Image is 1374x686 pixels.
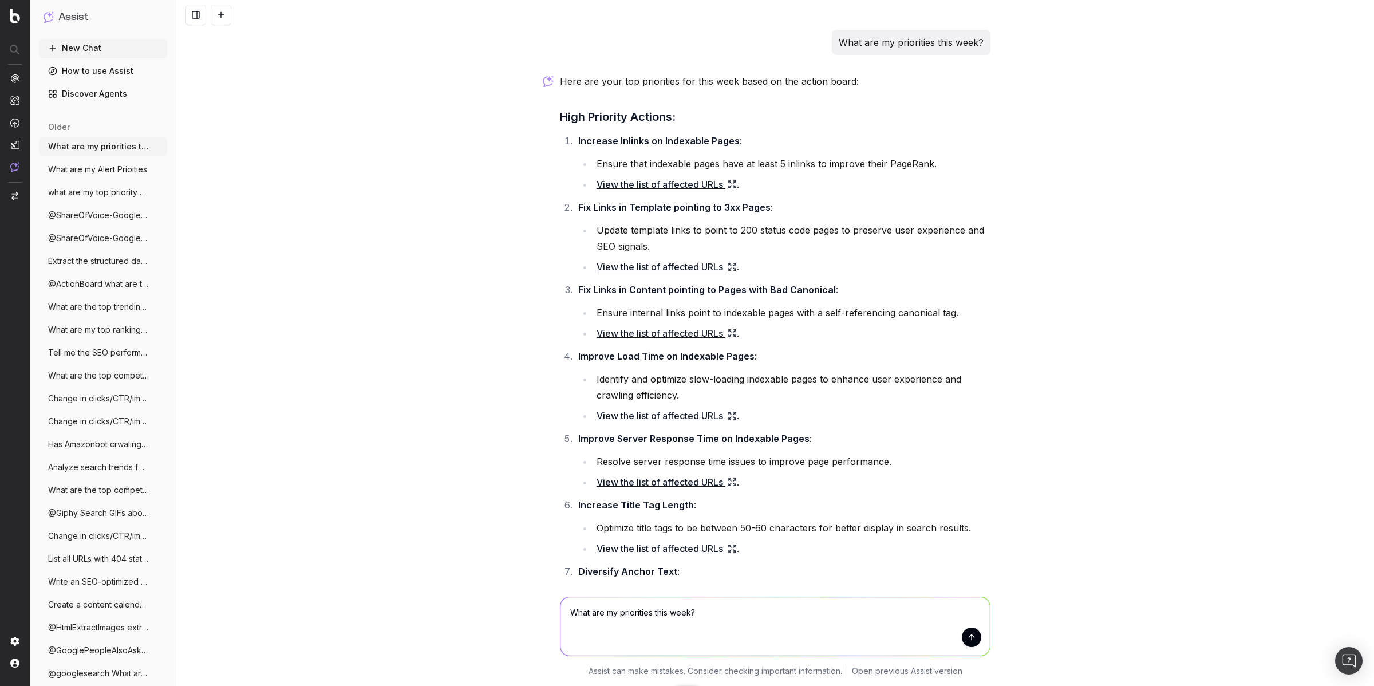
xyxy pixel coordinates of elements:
[593,474,990,490] li: .
[39,298,167,316] button: What are the top trending topics for The
[578,566,677,577] strong: Diversify Anchor Text
[543,76,554,87] img: Botify assist logo
[48,121,70,133] span: older
[48,141,149,152] span: What are my priorities this week?
[10,9,20,23] img: Botify logo
[39,137,167,156] button: What are my priorities this week?
[48,347,149,358] span: Tell me the SEO performance of [URL]
[39,39,167,57] button: New Chat
[39,321,167,339] button: What are my top ranking pages? [PERSON_NAME]
[48,232,149,244] span: @ShareOfVoice-GoogleAIMode for "Ozzy Osb
[39,206,167,224] button: @ShareOfVoice-GoogleAIMode what is our s
[39,573,167,591] button: Write an SEO-optimized article about Bes
[593,222,990,254] li: Update template links to point to 200 status code pages to preserve user experience and SEO signals.
[48,484,149,496] span: What are the top competitors ranking for
[593,259,990,275] li: .
[10,140,19,149] img: Studio
[44,11,54,22] img: Assist
[852,665,962,677] a: Open previous Assist version
[10,162,19,172] img: Assist
[593,520,990,536] li: Optimize title tags to be between 50-60 characters for better display in search results.
[578,433,810,444] strong: Improve Server Response Time on Indexable Pages
[11,192,18,200] img: Switch project
[48,301,149,313] span: What are the top trending topics for The
[39,85,167,103] a: Discover Agents
[48,530,149,542] span: Change in clicks/CTR/impressions over la
[48,439,149,450] span: Has Amazonbot crwaling increased?
[593,408,990,424] li: .
[39,366,167,385] button: What are the top competitors ranking for
[48,393,149,404] span: Change in clicks/CTR/impressions over la
[39,550,167,568] button: List all URLs with 404 status code from
[560,108,990,126] h3: High Priority Actions:
[48,164,147,175] span: What are my Alert Prioities
[48,370,149,381] span: What are the top competitors ranking for
[575,431,990,490] li: :
[39,412,167,431] button: Change in clicks/CTR/impressions over la
[39,618,167,637] button: @HtmlExtractImages extract images form t
[39,229,167,247] button: @ShareOfVoice-GoogleAIMode for "Ozzy Osb
[1335,647,1363,675] div: Open Intercom Messenger
[39,527,167,545] button: Change in clicks/CTR/impressions over la
[48,668,149,679] span: @googlesearch What are the main SERP fea
[39,435,167,454] button: Has Amazonbot crwaling increased?
[575,497,990,557] li: :
[593,371,990,403] li: Identify and optimize slow-loading indexable pages to enhance user experience and crawling effici...
[44,9,163,25] button: Assist
[39,183,167,202] button: what are my top priority alerts
[597,325,737,341] a: View the list of affected URLs
[58,9,88,25] h1: Assist
[48,187,149,198] span: what are my top priority alerts
[39,252,167,270] button: Extract the structured data from https:/
[578,284,836,295] strong: Fix Links in Content pointing to Pages with Bad Canonical
[39,504,167,522] button: @Giphy Search GIFs about Google Updates
[48,599,149,610] span: Create a content calendar using trends f
[578,135,740,147] strong: Increase Inlinks on Indexable Pages
[593,325,990,341] li: .
[39,596,167,614] button: Create a content calendar using trends f
[48,416,149,427] span: Change in clicks/CTR/impressions over la
[39,62,167,80] a: How to use Assist
[39,481,167,499] button: What are the top competitors ranking for
[839,34,984,50] p: What are my priorities this week?
[48,507,149,519] span: @Giphy Search GIFs about Google Updates
[39,275,167,293] button: @ActionBoard what are the high prioity i
[593,454,990,470] li: Resolve server response time issues to improve page performance.
[48,210,149,221] span: @ShareOfVoice-GoogleAIMode what is our s
[578,499,694,511] strong: Increase Title Tag Length
[578,350,755,362] strong: Improve Load Time on Indexable Pages
[575,563,990,623] li: :
[10,637,19,646] img: Setting
[560,597,990,656] textarea: What are my priorities this week?
[575,282,990,341] li: :
[39,664,167,683] button: @googlesearch What are the main SERP fea
[593,176,990,192] li: .
[560,73,990,89] p: Here are your top priorities for this week based on the action board:
[10,118,19,128] img: Activation
[48,255,149,267] span: Extract the structured data from https:/
[597,541,737,557] a: View the list of affected URLs
[593,305,990,321] li: Ensure internal links point to indexable pages with a self-referencing canonical tag.
[39,344,167,362] button: Tell me the SEO performance of [URL]
[575,199,990,275] li: :
[10,659,19,668] img: My account
[578,202,771,213] strong: Fix Links in Template pointing to 3xx Pages
[48,645,149,656] span: @GooglePeopleAlsoAsk What are the 'Peopl
[10,74,19,83] img: Analytics
[48,324,149,336] span: What are my top ranking pages? [PERSON_NAME]
[10,96,19,105] img: Intelligence
[39,389,167,408] button: Change in clicks/CTR/impressions over la
[39,458,167,476] button: Analyze search trends for: [US_STATE] Shooter
[597,259,737,275] a: View the list of affected URLs
[593,541,990,557] li: .
[597,176,737,192] a: View the list of affected URLs
[575,348,990,424] li: :
[48,576,149,588] span: Write an SEO-optimized article about Bes
[39,160,167,179] button: What are my Alert Prioities
[48,622,149,633] span: @HtmlExtractImages extract images form t
[48,278,149,290] span: @ActionBoard what are the high prioity i
[39,641,167,660] button: @GooglePeopleAlsoAsk What are the 'Peopl
[575,133,990,192] li: :
[48,462,149,473] span: Analyze search trends for: [US_STATE] Shooter
[597,474,737,490] a: View the list of affected URLs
